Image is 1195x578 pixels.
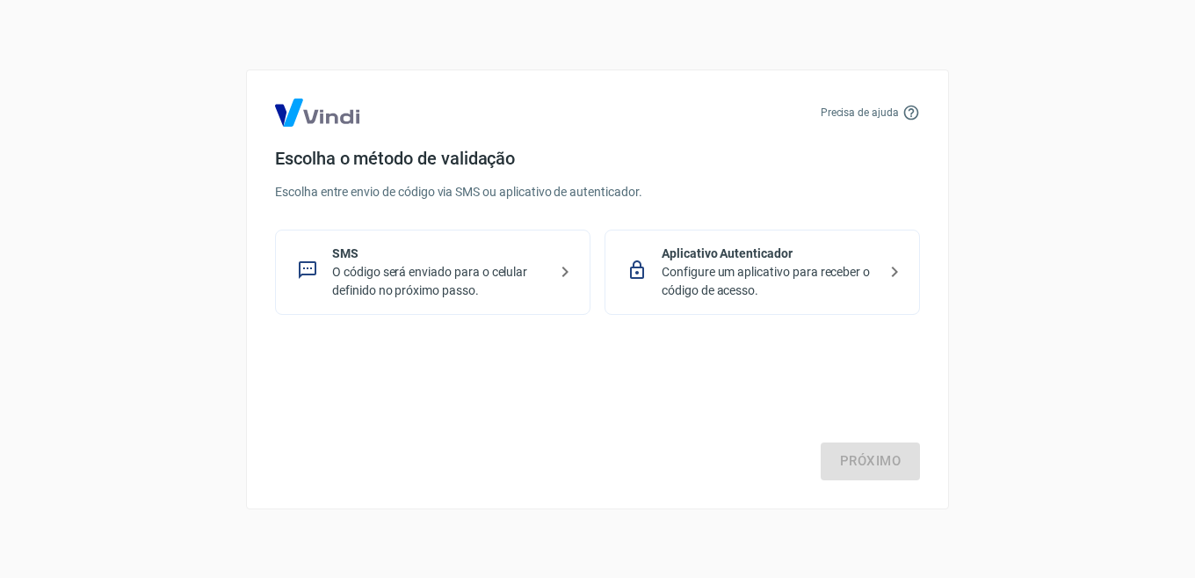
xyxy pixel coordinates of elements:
[275,183,920,201] p: Escolha entre envio de código via SMS ou aplicativo de autenticador.
[332,245,547,263] p: SMS
[605,230,920,315] div: Aplicativo AutenticadorConfigure um aplicativo para receber o código de acesso.
[275,230,590,315] div: SMSO código será enviado para o celular definido no próximo passo.
[332,263,547,300] p: O código será enviado para o celular definido no próximo passo.
[275,99,359,127] img: Logo Vind
[662,263,877,300] p: Configure um aplicativo para receber o código de acesso.
[275,148,920,169] h4: Escolha o método de validação
[662,245,877,263] p: Aplicativo Autenticador
[821,105,899,121] p: Precisa de ajuda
